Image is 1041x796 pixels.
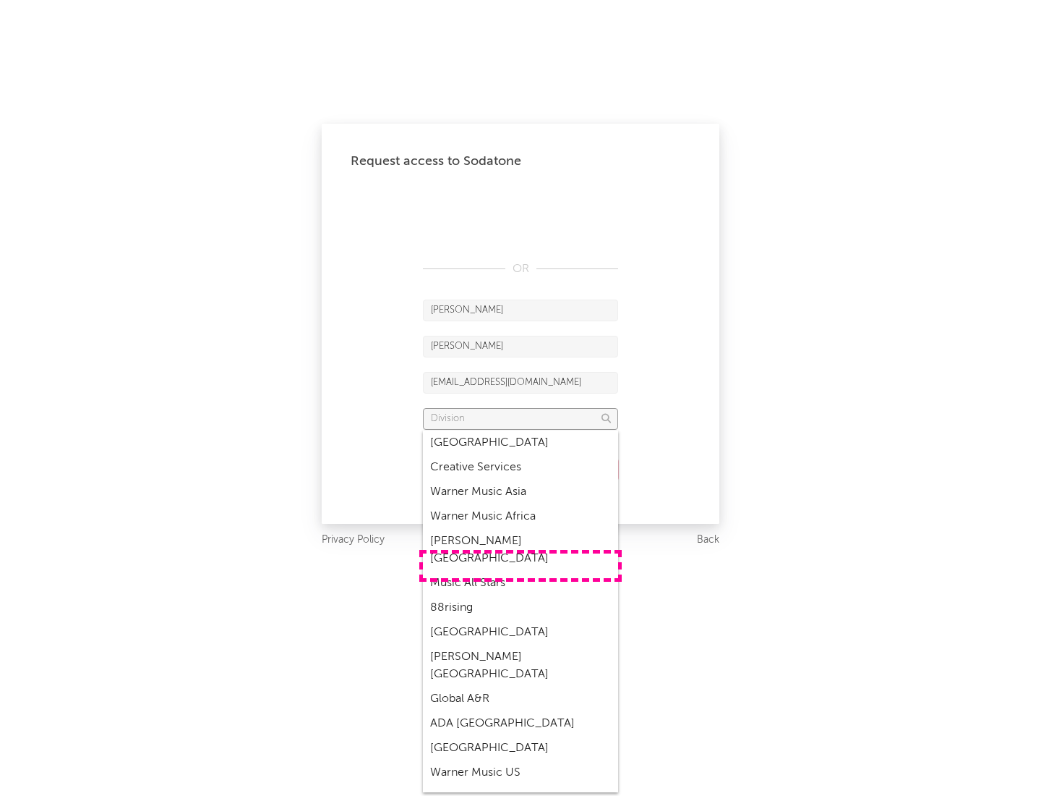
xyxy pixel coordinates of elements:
[423,372,618,394] input: Email
[423,408,618,430] input: Division
[423,645,618,687] div: [PERSON_NAME] [GEOGRAPHIC_DATA]
[423,455,618,480] div: Creative Services
[423,336,618,357] input: Last Name
[423,596,618,620] div: 88rising
[697,531,719,549] a: Back
[423,504,618,529] div: Warner Music Africa
[423,620,618,645] div: [GEOGRAPHIC_DATA]
[351,153,690,170] div: Request access to Sodatone
[423,761,618,785] div: Warner Music US
[322,531,385,549] a: Privacy Policy
[423,736,618,761] div: [GEOGRAPHIC_DATA]
[423,300,618,321] input: First Name
[423,529,618,571] div: [PERSON_NAME] [GEOGRAPHIC_DATA]
[423,687,618,711] div: Global A&R
[423,480,618,504] div: Warner Music Asia
[423,431,618,455] div: [GEOGRAPHIC_DATA]
[423,261,618,278] div: OR
[423,571,618,596] div: Music All Stars
[423,711,618,736] div: ADA [GEOGRAPHIC_DATA]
